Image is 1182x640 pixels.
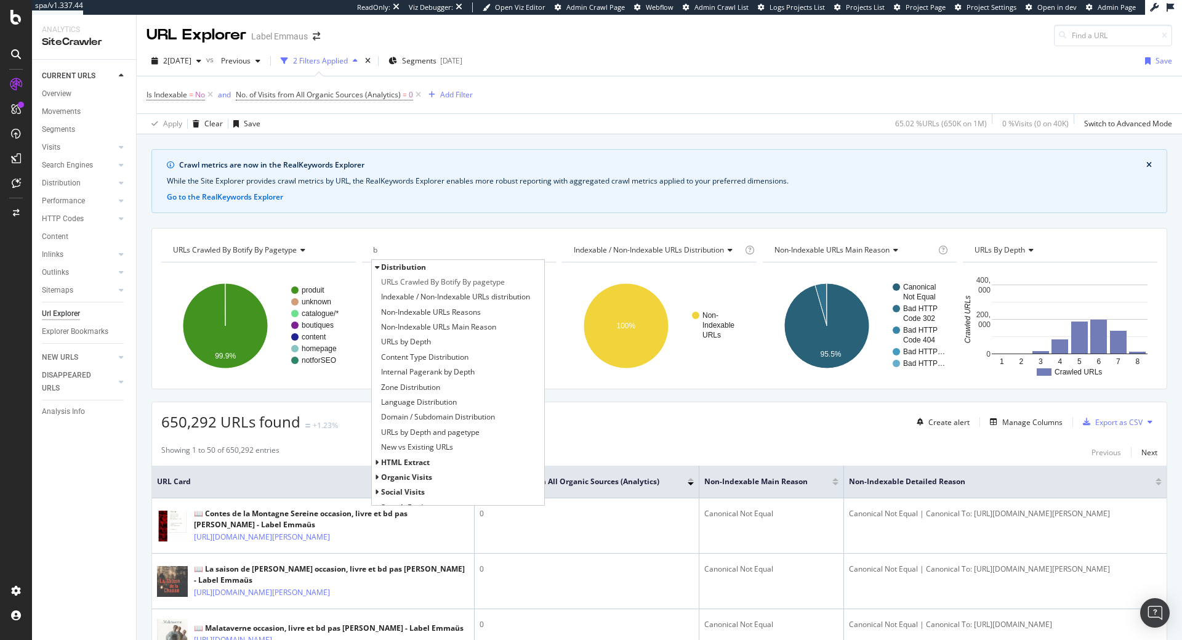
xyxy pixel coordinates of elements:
button: Previous [216,51,265,71]
a: Movements [42,105,127,118]
span: Project Settings [967,2,1016,12]
div: Open Intercom Messenger [1140,598,1170,628]
span: Admin Crawl List [694,2,749,12]
a: Open Viz Editor [483,2,545,12]
div: NEW URLS [42,351,78,364]
text: produit [302,286,324,294]
a: Admin Crawl List [683,2,749,12]
button: and [218,89,231,100]
text: 6 [1097,357,1101,366]
span: No [195,86,205,103]
div: A chart. [963,272,1157,379]
text: Code 302 [903,314,935,323]
text: catalogue/* [302,309,339,318]
div: Canonical Not Equal [704,508,839,519]
span: URLs Crawled By Botify By pagetype [173,245,297,255]
text: 000 [978,320,991,329]
a: Analysis Info [42,405,127,418]
text: 2 [1019,357,1024,366]
div: +1.23% [313,420,338,431]
div: Explorer Bookmarks [42,325,108,338]
span: Webflow [646,2,673,12]
div: times [363,55,373,67]
text: notforSEO [302,356,336,365]
button: Segments[DATE] [384,51,467,71]
div: Analysis Info [42,405,85,418]
div: 65.02 % URLs ( 650K on 1M ) [895,118,987,129]
img: main image [157,557,188,606]
span: Non-Indexable URLs Main Reason [381,321,496,333]
div: Showing 1 to 50 of 650,292 entries [161,445,279,460]
a: [URL][DOMAIN_NAME][PERSON_NAME] [194,586,330,599]
a: [URL][DOMAIN_NAME][PERSON_NAME] [194,531,330,543]
input: Find a URL [1054,25,1172,46]
div: Analytics [42,25,126,35]
div: Content [42,230,68,243]
div: Canonical Not Equal | Canonical To: [URL][DOMAIN_NAME][PERSON_NAME] [849,564,1162,575]
button: Add Filter [424,87,473,102]
div: Url Explorer [42,307,80,320]
span: organic Visits [381,472,432,482]
div: Outlinks [42,266,69,279]
span: = [403,89,407,100]
span: No. of Visits from All Organic Sources (Analytics) [236,89,401,100]
span: New vs Existing URLs [381,441,453,453]
span: URLs Crawled By Botify By pagetype [381,276,505,288]
text: 8 [1136,357,1140,366]
span: Projects List [846,2,885,12]
a: Search Engines [42,159,115,172]
div: 📖 Contes de la Montagne Sereine occasion, livre et bd pas [PERSON_NAME] - Label Emmaüs [194,508,469,530]
div: Save [244,118,260,129]
text: unknown [302,298,331,306]
div: Apply [163,118,182,129]
button: 2[DATE] [147,51,206,71]
div: Next [1141,447,1157,458]
span: URLs by Depth [381,336,431,348]
div: Visits [42,141,60,154]
div: Segments [42,123,75,136]
a: NEW URLS [42,351,115,364]
a: Outlinks [42,266,115,279]
span: 0 [409,86,413,103]
h4: URLs Crawled By Botify By pagetype [171,240,345,260]
span: Previous [216,55,251,66]
span: Search Engines [381,502,436,512]
text: 4 [1058,357,1063,366]
text: 99.9% [215,352,236,360]
svg: A chart. [161,272,356,379]
a: Open in dev [1026,2,1077,12]
svg: A chart. [763,272,957,379]
text: Indexable [702,321,734,330]
text: Crawled URLs [1055,368,1102,376]
div: 📖 Malataverne occasion, livre et bd pas [PERSON_NAME] - Label Emmaüs [194,623,464,634]
div: Canonical Not Equal [704,564,839,575]
button: Clear [188,114,223,134]
div: [DATE] [440,55,462,66]
span: 650,292 URLs found [161,411,300,432]
div: 2 Filters Applied [293,55,348,66]
div: HTTP Codes [42,213,84,225]
div: Add Filter [440,89,473,100]
text: 000 [978,286,991,294]
span: Admin Page [1098,2,1136,12]
a: Admin Crawl Page [555,2,625,12]
button: Save [1140,51,1172,71]
text: Bad HTTP… [903,347,945,356]
div: info banner [151,149,1167,213]
button: Apply [147,114,182,134]
text: homepage [302,344,337,353]
svg: A chart. [562,272,757,379]
div: Overview [42,87,71,100]
span: No. of Visits from All Organic Sources (Analytics) [480,476,669,487]
text: Code 404 [903,336,935,344]
span: URLs by Depth and pagetype [381,426,480,439]
button: Go to the RealKeywords Explorer [167,192,283,203]
div: 0 [480,508,694,519]
div: 0 [480,564,694,575]
h4: Active / Not Active URLs [371,240,545,260]
span: 2025 Sep. 21st [163,55,191,66]
span: Language Distribution [381,396,457,408]
button: Manage Columns [985,415,1063,429]
a: Explorer Bookmarks [42,325,127,338]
